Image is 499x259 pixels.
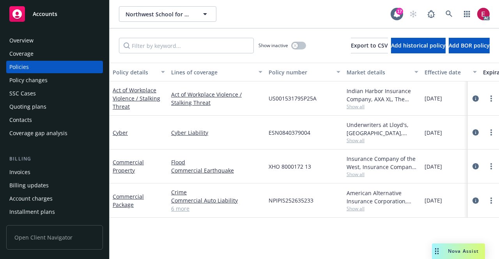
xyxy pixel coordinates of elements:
[421,63,480,81] button: Effective date
[441,6,457,22] a: Search
[449,38,490,53] button: Add BOR policy
[347,189,418,205] div: American Alternative Insurance Corporation, [GEOGRAPHIC_DATA] Re, Clear Risk Solutions
[432,243,442,259] div: Drag to move
[347,87,418,103] div: Indian Harbor Insurance Company, AXA XL, The [PERSON_NAME] Companies
[171,68,254,76] div: Lines of coverage
[425,196,442,204] span: [DATE]
[171,166,262,174] a: Commercial Earthquake
[9,61,29,73] div: Policies
[258,42,288,49] span: Show inactive
[6,225,103,250] span: Open Client Navigator
[487,196,496,205] a: more
[113,159,144,174] a: Commercial Property
[351,42,388,49] span: Export to CSV
[168,63,265,81] button: Lines of coverage
[351,38,388,53] button: Export to CSV
[6,179,103,192] a: Billing updates
[6,34,103,47] a: Overview
[347,103,418,110] span: Show all
[269,129,310,137] span: ESN0840379004
[269,196,313,204] span: NPIPIS252635233
[9,206,55,218] div: Installment plans
[9,179,49,192] div: Billing updates
[119,38,254,53] input: Filter by keyword...
[477,8,490,20] img: photo
[119,6,216,22] button: Northwest School for Hearing-Impaired Children
[269,94,317,102] span: US00153179SP25A
[425,129,442,137] span: [DATE]
[487,94,496,103] a: more
[6,87,103,100] a: SSC Cases
[471,196,480,205] a: circleInformation
[9,114,32,126] div: Contacts
[6,192,103,205] a: Account charges
[396,8,403,15] div: 17
[171,129,262,137] a: Cyber Liability
[6,166,103,178] a: Invoices
[425,162,442,171] span: [DATE]
[343,63,421,81] button: Market details
[265,63,343,81] button: Policy number
[432,243,485,259] button: Nova Assist
[6,155,103,163] div: Billing
[110,63,168,81] button: Policy details
[391,42,446,49] span: Add historical policy
[6,48,103,60] a: Coverage
[347,68,410,76] div: Market details
[6,61,103,73] a: Policies
[269,162,311,171] span: XHO 8000172 13
[113,68,156,76] div: Policy details
[487,162,496,171] a: more
[126,10,193,18] span: Northwest School for Hearing-Impaired Children
[9,100,46,113] div: Quoting plans
[113,86,160,110] a: Act of Workplace Violence / Stalking Threat
[9,166,30,178] div: Invoices
[113,129,128,136] a: Cyber
[9,74,48,86] div: Policy changes
[269,68,332,76] div: Policy number
[171,196,262,204] a: Commercial Auto Liability
[347,121,418,137] div: Underwriters at Lloyd's, [GEOGRAPHIC_DATA], [PERSON_NAME] of London, CRC Group
[449,42,490,49] span: Add BOR policy
[171,188,262,196] a: Crime
[471,162,480,171] a: circleInformation
[113,193,144,208] a: Commercial Package
[6,127,103,139] a: Coverage gap analysis
[459,6,475,22] a: Switch app
[487,128,496,137] a: more
[471,128,480,137] a: circleInformation
[9,87,36,100] div: SSC Cases
[33,11,57,17] span: Accounts
[9,127,67,139] div: Coverage gap analysis
[9,192,53,205] div: Account charges
[347,155,418,171] div: Insurance Company of the West, Insurance Company of the West (ICW), RT Specialty Insurance Servic...
[405,6,421,22] a: Start snowing
[171,158,262,166] a: Flood
[425,94,442,102] span: [DATE]
[347,171,418,178] span: Show all
[9,34,34,47] div: Overview
[448,248,479,254] span: Nova Assist
[347,137,418,144] span: Show all
[423,6,439,22] a: Report a Bug
[9,48,34,60] div: Coverage
[6,3,103,25] a: Accounts
[347,205,418,212] span: Show all
[171,90,262,107] a: Act of Workplace Violence / Stalking Threat
[6,114,103,126] a: Contacts
[171,204,262,213] a: 6 more
[391,38,446,53] button: Add historical policy
[471,94,480,103] a: circleInformation
[6,100,103,113] a: Quoting plans
[425,68,468,76] div: Effective date
[6,74,103,86] a: Policy changes
[6,206,103,218] a: Installment plans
